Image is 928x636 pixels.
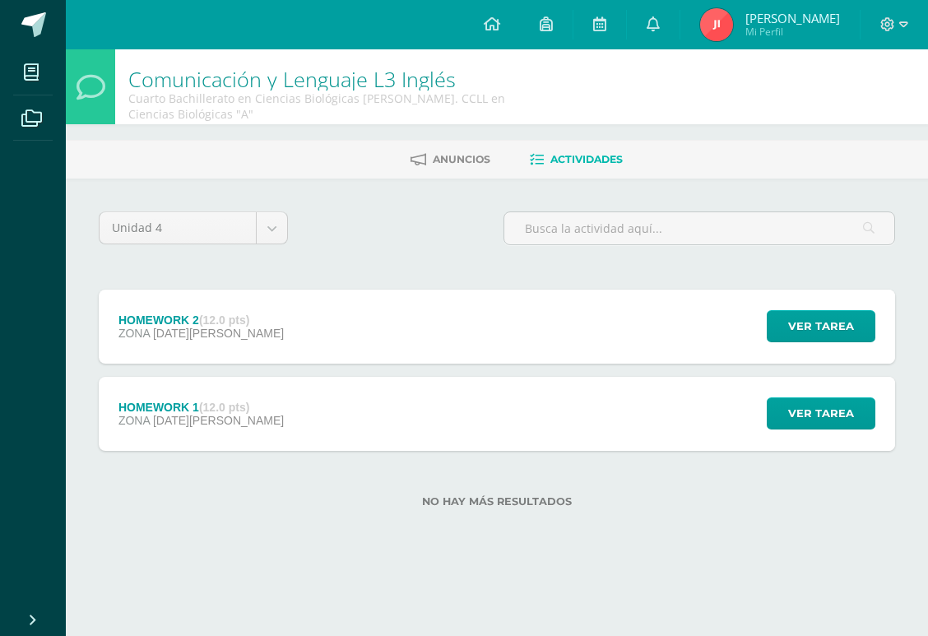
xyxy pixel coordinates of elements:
[128,91,525,122] div: Cuarto Bachillerato en Ciencias Biológicas Bach. CCLL en Ciencias Biológicas 'A'
[767,310,875,342] button: Ver tarea
[128,67,525,91] h1: Comunicación y Lenguaje L3 Inglés
[112,212,244,244] span: Unidad 4
[700,8,733,41] img: 9af540bfe98442766a4175f9852281f5.png
[153,327,284,340] span: [DATE][PERSON_NAME]
[788,311,854,341] span: Ver tarea
[100,212,287,244] a: Unidad 4
[118,327,150,340] span: ZONA
[128,65,456,93] a: Comunicación y Lenguaje L3 Inglés
[118,401,284,414] div: HOMEWORK 1
[118,414,150,427] span: ZONA
[118,313,284,327] div: HOMEWORK 2
[550,153,623,165] span: Actividades
[433,153,490,165] span: Anuncios
[99,495,895,508] label: No hay más resultados
[767,397,875,429] button: Ver tarea
[199,401,249,414] strong: (12.0 pts)
[153,414,284,427] span: [DATE][PERSON_NAME]
[504,212,894,244] input: Busca la actividad aquí...
[788,398,854,429] span: Ver tarea
[745,25,840,39] span: Mi Perfil
[411,146,490,173] a: Anuncios
[199,313,249,327] strong: (12.0 pts)
[745,10,840,26] span: [PERSON_NAME]
[530,146,623,173] a: Actividades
